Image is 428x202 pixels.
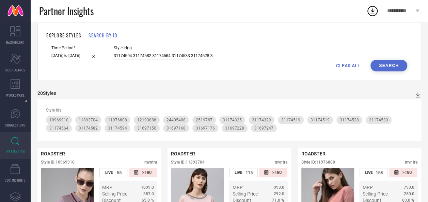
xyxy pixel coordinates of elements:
h1: EXPLORE STYLES [46,32,81,39]
span: LIVE [235,170,242,175]
div: Open download list [366,5,379,17]
span: 55 [117,170,122,175]
span: 31697247 [254,126,273,131]
span: 115 [245,170,253,175]
div: Number of days since the style was first listed on the platform [389,168,417,177]
span: 31174533 [369,118,388,122]
span: MRP [363,185,373,190]
span: 12193888 [137,118,156,122]
span: 31697228 [225,126,244,131]
span: 31174528 [340,118,359,122]
span: Selling Price [102,191,127,197]
span: >180 [142,170,152,175]
span: 11893704 [79,118,98,122]
span: Partner Insights [39,4,94,18]
span: 31174325 [223,118,242,122]
span: 31174519 [281,118,300,122]
div: Style ID: 11976808 [301,160,335,165]
span: >180 [272,170,282,175]
div: Number of days since the style was first listed on the platform [259,168,287,177]
div: Number of days the style has been live on the platform [99,168,128,177]
span: 387.0 [143,191,154,196]
span: INSPIRATION [6,149,25,154]
span: Selling Price [232,191,257,197]
span: CDC INSIGHTS [5,178,26,183]
div: Style ID: 10969910 [41,160,75,165]
span: 31174582 [79,126,98,131]
span: 31697176 [196,126,215,131]
div: Number of days since the style was first listed on the platform [129,168,157,177]
span: 31697150 [137,126,156,131]
span: 11976808 [108,118,127,122]
span: ROADSTER [171,151,195,156]
h1: SEARCH BY ID [89,32,117,39]
span: 24405408 [167,118,186,122]
span: 31174519 [311,118,330,122]
span: Time Period* [51,46,98,50]
div: 20 Styles [37,90,56,96]
span: LIVE [365,170,372,175]
span: 31174564 [49,126,68,131]
div: Style ID: 11893704 [171,160,205,165]
span: SCORECARDS [5,67,26,72]
span: MRP [102,185,112,190]
span: 31174329 [252,118,271,122]
input: Enter comma separated style ids e.g. 12345, 67890 [114,52,212,60]
span: 158 [376,170,383,175]
div: myntra [275,160,288,165]
span: 31697168 [167,126,186,131]
span: 31174594 [108,126,127,131]
span: ROADSTER [301,151,326,156]
span: ROADSTER [41,151,65,156]
span: LIVE [105,170,113,175]
span: 10969910 [49,118,68,122]
span: >180 [402,170,412,175]
span: CLEAR ALL [336,63,360,68]
span: DASHBOARD [6,40,25,45]
div: Number of days the style has been live on the platform [229,168,258,177]
span: 292.0 [274,191,284,196]
span: 1099.0 [141,185,154,190]
span: 2519787 [196,118,212,122]
span: 799.0 [404,185,414,190]
div: Number of days the style has been live on the platform [360,168,388,177]
div: Style Ids [46,108,413,113]
div: myntra [405,160,418,165]
span: 999.0 [274,185,284,190]
button: Search [370,60,407,71]
span: Selling Price [363,191,388,197]
input: Select time period [51,52,98,59]
span: Style Id(s) [114,46,212,50]
span: SUGGESTIONS [5,122,26,128]
span: 250.0 [404,191,414,196]
span: WORKSPACE [6,92,25,98]
span: MRP [232,185,242,190]
div: myntra [144,160,157,165]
